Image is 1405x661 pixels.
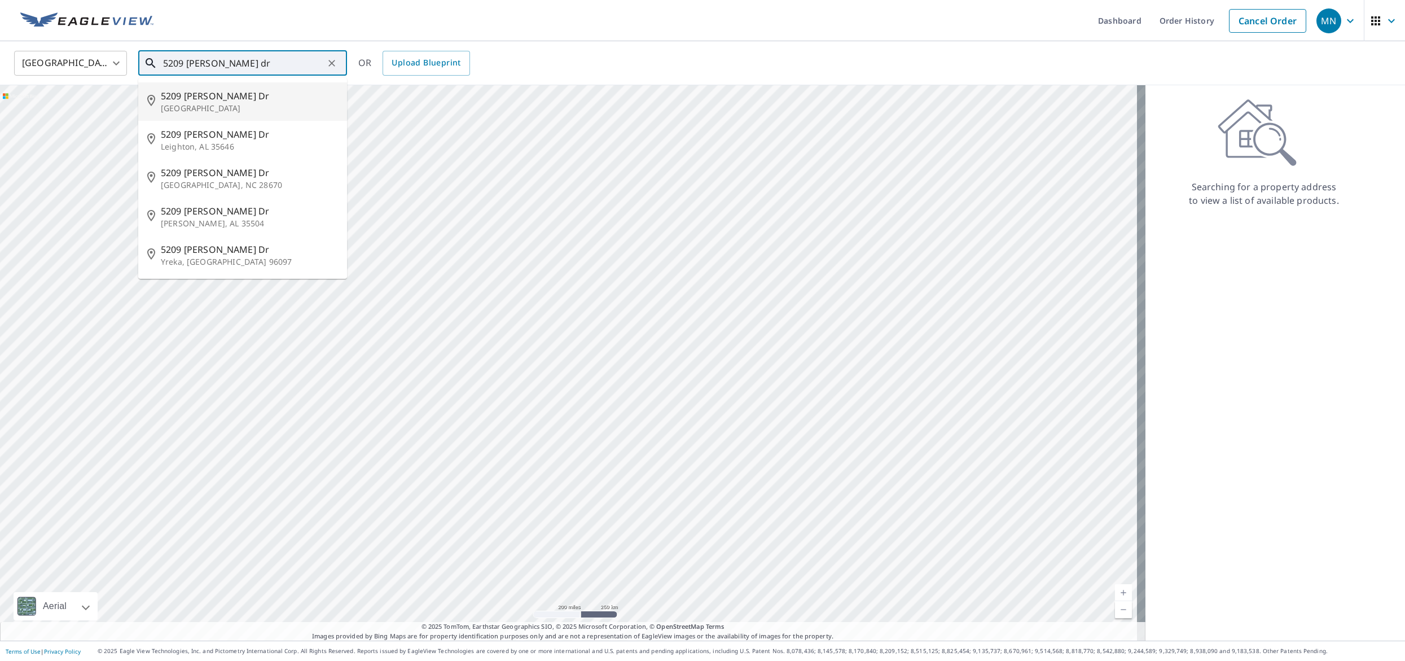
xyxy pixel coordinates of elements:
[161,141,338,152] p: Leighton, AL 35646
[161,166,338,180] span: 5209 [PERSON_NAME] Dr
[358,51,470,76] div: OR
[161,218,338,229] p: [PERSON_NAME], AL 35504
[1115,601,1132,618] a: Current Level 5, Zoom Out
[1316,8,1341,33] div: MN
[1229,9,1306,33] a: Cancel Order
[392,56,460,70] span: Upload Blueprint
[14,592,98,620] div: Aerial
[161,89,338,103] span: 5209 [PERSON_NAME] Dr
[163,47,324,79] input: Search by address or latitude-longitude
[20,12,153,29] img: EV Logo
[44,647,81,655] a: Privacy Policy
[706,622,725,631] a: Terms
[161,103,338,114] p: [GEOGRAPHIC_DATA]
[39,592,70,620] div: Aerial
[161,128,338,141] span: 5209 [PERSON_NAME] Dr
[161,256,338,268] p: Yreka, [GEOGRAPHIC_DATA] 96097
[161,243,338,256] span: 5209 [PERSON_NAME] Dr
[161,180,338,191] p: [GEOGRAPHIC_DATA], NC 28670
[6,648,81,655] p: |
[1188,180,1340,207] p: Searching for a property address to view a list of available products.
[14,47,127,79] div: [GEOGRAPHIC_DATA]
[98,647,1399,655] p: © 2025 Eagle View Technologies, Inc. and Pictometry International Corp. All Rights Reserved. Repo...
[161,204,338,218] span: 5209 [PERSON_NAME] Dr
[324,55,340,71] button: Clear
[421,622,725,632] span: © 2025 TomTom, Earthstar Geographics SIO, © 2025 Microsoft Corporation, ©
[1115,584,1132,601] a: Current Level 5, Zoom In
[6,647,41,655] a: Terms of Use
[656,622,704,631] a: OpenStreetMap
[383,51,469,76] a: Upload Blueprint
